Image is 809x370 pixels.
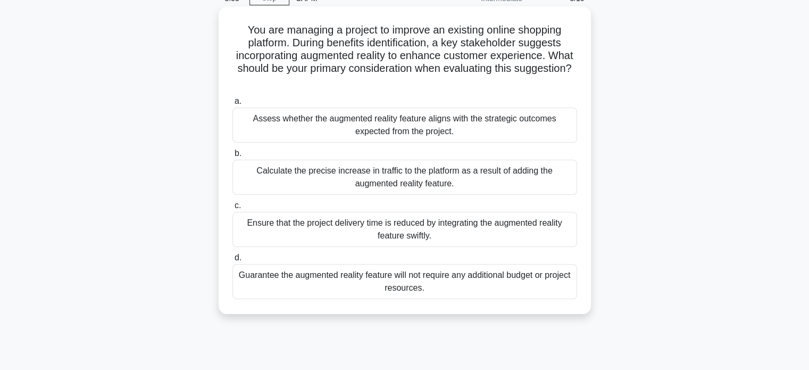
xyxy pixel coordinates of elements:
[235,96,241,105] span: a.
[235,253,241,262] span: d.
[232,108,577,143] div: Assess whether the augmented reality feature aligns with the strategic outcomes expected from the...
[232,160,577,195] div: Calculate the precise increase in traffic to the platform as a result of adding the augmented rea...
[231,23,578,88] h5: You are managing a project to improve an existing online shopping platform. During benefits ident...
[232,264,577,299] div: Guarantee the augmented reality feature will not require any additional budget or project resources.
[235,149,241,158] span: b.
[235,201,241,210] span: c.
[232,212,577,247] div: Ensure that the project delivery time is reduced by integrating the augmented reality feature swi...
